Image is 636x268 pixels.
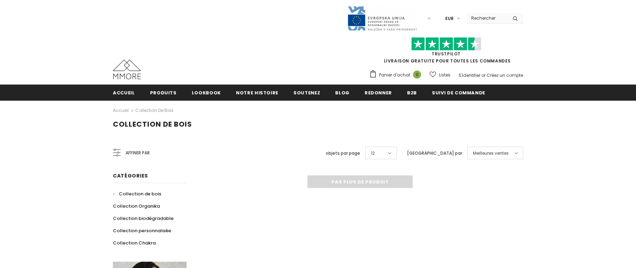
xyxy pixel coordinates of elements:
[365,85,392,100] a: Redonner
[113,237,156,249] a: Collection Chakra
[113,200,160,212] a: Collection Organika
[429,69,451,81] a: Listes
[432,89,485,96] span: Suivi de commande
[487,72,523,78] a: Créez un compte
[432,51,461,57] a: TrustPilot
[407,85,417,100] a: B2B
[347,6,417,31] img: Javni Razpis
[467,13,507,23] input: Search Site
[150,89,177,96] span: Produits
[236,85,278,100] a: Notre histoire
[113,60,141,79] img: Cas MMORE
[113,89,135,96] span: Accueil
[135,107,174,113] a: Collection de bois
[335,89,350,96] span: Blog
[347,15,417,21] a: Javni Razpis
[407,89,417,96] span: B2B
[473,150,509,157] span: Meilleures ventes
[113,203,160,209] span: Collection Organika
[365,89,392,96] span: Redonner
[113,215,174,222] span: Collection biodégradable
[293,85,320,100] a: soutenez
[113,172,148,179] span: Catégories
[293,89,320,96] span: soutenez
[379,72,410,79] span: Panier d'achat
[407,150,462,157] label: [GEOGRAPHIC_DATA] par
[192,89,221,96] span: Lookbook
[150,85,177,100] a: Produits
[411,37,481,51] img: Faites confiance aux étoiles pilotes
[113,85,135,100] a: Accueil
[113,119,192,129] span: Collection de bois
[481,72,486,78] span: or
[371,150,375,157] span: 12
[445,15,454,22] span: EUR
[335,85,350,100] a: Blog
[113,212,174,225] a: Collection biodégradable
[326,150,360,157] label: objets par page
[459,72,480,78] a: S'identifier
[119,190,161,197] span: Collection de bois
[113,225,171,237] a: Collection personnalisée
[113,106,129,115] a: Accueil
[413,71,421,79] span: 0
[113,227,171,234] span: Collection personnalisée
[113,240,156,246] span: Collection Chakra
[369,40,523,64] span: LIVRAISON GRATUITE POUR TOUTES LES COMMANDES
[439,72,451,79] span: Listes
[126,149,150,157] span: Affiner par
[236,89,278,96] span: Notre histoire
[113,188,161,200] a: Collection de bois
[369,70,425,80] a: Panier d'achat 0
[432,85,485,100] a: Suivi de commande
[192,85,221,100] a: Lookbook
